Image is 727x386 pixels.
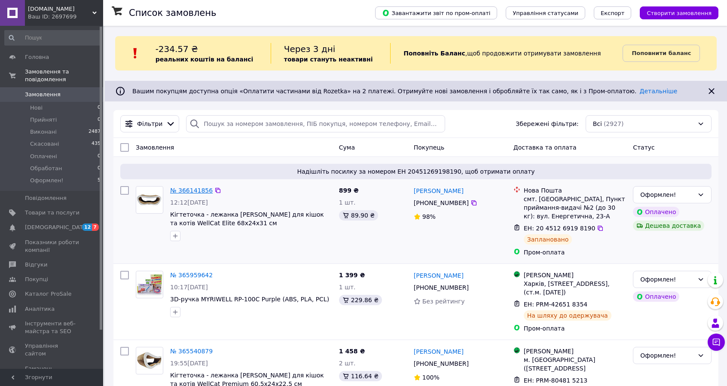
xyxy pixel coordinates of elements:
img: Фото товару [136,193,163,207]
div: 229.86 ₴ [339,295,382,305]
button: Завантажити звіт по пром-оплаті [375,6,497,19]
div: Дешева доставка [633,221,704,231]
span: 2487 [89,128,101,136]
div: [PHONE_NUMBER] [412,358,470,370]
div: [PHONE_NUMBER] [412,197,470,209]
div: м. [GEOGRAPHIC_DATA] ([STREET_ADDRESS] [524,355,626,373]
span: 1 458 ₴ [339,348,365,355]
div: Пром-оплата [524,248,626,257]
span: (2927) [604,120,624,127]
span: Завантажити звіт по пром-оплаті [382,9,490,17]
span: Cума [339,144,355,151]
div: Оплачено [633,291,679,302]
span: 435 [92,140,101,148]
span: Замовлення та повідомлення [25,68,103,83]
span: Скасовані [30,140,59,148]
span: Замовлення [25,91,61,98]
span: Всі [593,119,602,128]
div: , щоб продовжити отримувати замовлення [390,43,623,64]
a: № 365959642 [170,272,213,279]
span: 98% [422,213,436,220]
div: [PERSON_NAME] [524,347,626,355]
button: Чат з покупцем [708,334,725,351]
span: 1 шт. [339,199,356,206]
span: Замовлення [136,144,174,151]
button: Експорт [594,6,632,19]
span: Обработан [30,165,62,172]
div: На шляху до одержувача [524,310,611,321]
span: Гаманець компанії [25,365,79,380]
span: 7333.com.ua [28,5,92,13]
a: Фото товару [136,271,163,298]
span: 10:17[DATE] [170,284,208,291]
a: [PERSON_NAME] [414,271,464,280]
button: Створити замовлення [640,6,718,19]
a: Поповнити баланс [623,45,700,62]
span: Створити замовлення [647,10,712,16]
a: Створити замовлення [631,9,718,16]
span: ЕН: PRM-80481 5213 [524,377,587,384]
span: Відгуки [25,261,47,269]
span: Вашим покупцям доступна опція «Оплатити частинами від Rozetka» на 2 платежі. Отримуйте нові замов... [132,88,677,95]
span: 5 [98,177,101,184]
img: Фото товару [136,273,163,295]
div: Заплановано [524,234,572,245]
a: Детальніше [640,88,678,95]
span: Управління статусами [513,10,578,16]
span: -234.57 ₴ [156,44,198,54]
button: Управління статусами [506,6,585,19]
span: Показники роботи компанії [25,239,79,254]
h1: Список замовлень [129,8,216,18]
img: :exclamation: [129,47,142,60]
span: Інструменти веб-майстра та SEO [25,320,79,335]
span: 899 ₴ [339,187,359,194]
div: Пром-оплата [524,324,626,333]
a: [PERSON_NAME] [414,347,464,356]
span: Каталог ProSale [25,290,71,298]
div: Ваш ID: 2697699 [28,13,103,21]
div: 89.90 ₴ [339,210,378,221]
span: Виконані [30,128,57,136]
span: Надішліть посилку за номером ЕН 20451269198190, щоб отримати оплату [124,167,708,176]
span: Оплачені [30,153,57,160]
span: 0 [98,153,101,160]
span: 7 [92,224,99,231]
img: Фото товару [136,352,163,370]
a: [PERSON_NAME] [414,187,464,195]
span: Товари та послуги [25,209,79,217]
b: Поповнити баланс [632,50,691,56]
input: Пошук [4,30,101,46]
div: [PERSON_NAME] [524,271,626,279]
div: Оформлен! [640,351,694,360]
a: Кігтеточка - лежанка [PERSON_NAME] для кішок та котів WellCat Elite 68х24х31 см [170,211,324,227]
div: [PHONE_NUMBER] [412,282,470,294]
a: Фото товару [136,186,163,214]
b: Поповніть Баланс [403,50,465,57]
div: Нова Пошта [524,186,626,195]
a: № 366141856 [170,187,213,194]
b: товари стануть неактивні [284,56,373,63]
span: 19:55[DATE] [170,360,208,367]
span: Збережені фільтри: [516,119,578,128]
span: 12:12[DATE] [170,199,208,206]
span: 0 [98,165,101,172]
span: Фільтри [137,119,162,128]
span: 0 [98,104,101,112]
a: № 365540879 [170,348,213,355]
a: 3D-ручка MYRIWELL RP-100C Purple (ABS, PLA, PCL) [170,296,329,303]
span: 1 шт. [339,284,356,291]
b: реальних коштів на балансі [156,56,254,63]
a: Фото товару [136,347,163,374]
span: [DEMOGRAPHIC_DATA] [25,224,89,231]
span: Управління сайтом [25,342,79,358]
span: Через 3 дні [284,44,336,54]
div: Оплачено [633,207,679,217]
div: Оформлен! [640,275,694,284]
span: 2 шт. [339,360,356,367]
span: 12 [82,224,92,231]
span: 1 399 ₴ [339,272,365,279]
span: Покупці [25,276,48,283]
span: 100% [422,374,440,381]
div: 116.64 ₴ [339,371,382,381]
